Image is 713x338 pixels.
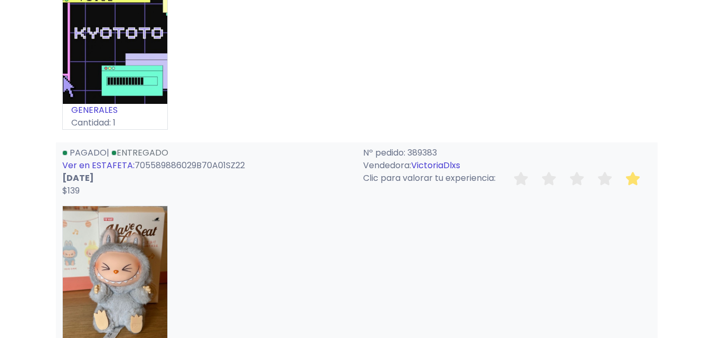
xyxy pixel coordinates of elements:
p: Vendedora: [363,159,651,172]
p: [DATE] [62,172,350,185]
a: GENERALES [71,104,118,116]
span: $139 [62,185,80,197]
p: Cantidad: 1 [63,117,167,129]
a: Entregado [111,147,168,159]
span: Clic para valorar tu experiencia: [363,172,496,184]
div: | 705589886029B70A01SZ22 [56,147,357,197]
p: Nº pedido: 389383 [363,147,651,159]
a: Ver en ESTAFETA: [62,159,135,171]
a: VictoriaDlxs [411,159,460,171]
span: Pagado [70,147,107,159]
